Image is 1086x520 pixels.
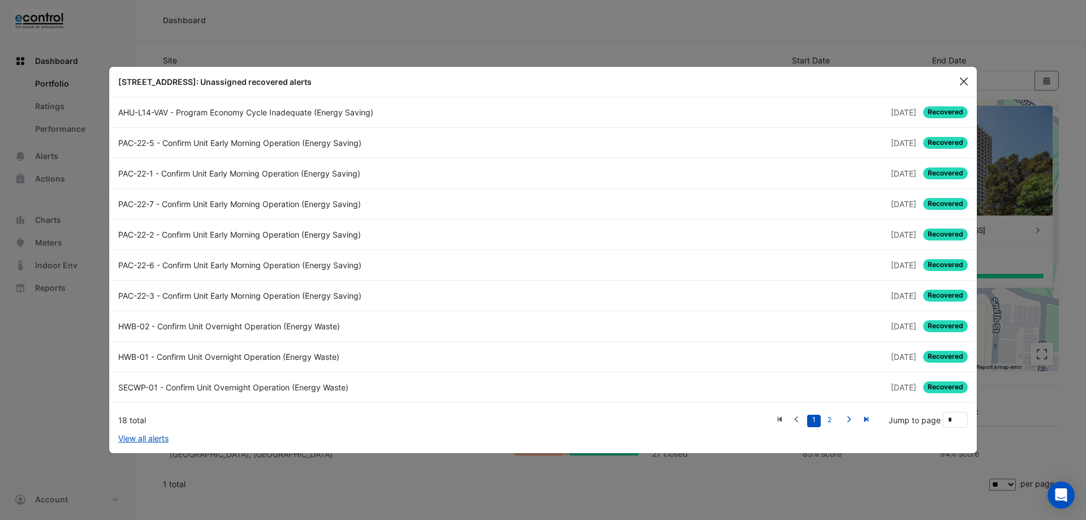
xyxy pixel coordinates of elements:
span: Fri 27-Jun-2025 04:00 AEST [891,169,916,178]
span: Recovered [923,106,968,118]
span: Fri 27-Jun-2025 04:00 AEST [891,199,916,209]
span: Fri 27-Jun-2025 04:00 AEST [891,260,916,270]
div: 18 total [118,414,771,426]
div: PAC-22-5 - Confirm Unit Early Morning Operation (Energy Saving) [111,137,543,149]
div: SECWP-01 - Confirm Unit Overnight Operation (Energy Waste) [111,381,543,393]
span: Thu 26-Jun-2025 21:00 AEST [891,352,916,362]
div: PAC-22-1 - Confirm Unit Early Morning Operation (Energy Saving) [111,167,543,179]
a: 1 [807,415,821,427]
span: Recovered [923,351,968,363]
span: Thu 26-Jun-2025 19:00 AEST [891,383,916,392]
div: PAC-22-2 - Confirm Unit Early Morning Operation (Energy Saving) [111,229,543,240]
button: Close [955,73,972,90]
span: Recovered [923,229,968,240]
div: Open Intercom Messenger [1048,482,1075,509]
label: Jump to page [889,414,941,426]
div: HWB-02 - Confirm Unit Overnight Operation (Energy Waste) [111,320,543,332]
span: Thu 26-Jun-2025 21:00 AEST [891,321,916,331]
a: Next [840,412,857,427]
span: Fri 27-Jun-2025 04:00 AEST [891,138,916,148]
span: Fri 27-Jun-2025 04:00 AEST [891,230,916,239]
div: PAC-22-7 - Confirm Unit Early Morning Operation (Energy Saving) [111,198,543,210]
a: View all alerts [118,432,169,444]
span: Recovered [923,290,968,302]
a: Last [857,412,875,427]
span: Recovered [923,137,968,149]
span: Recovered [923,198,968,210]
span: Recovered [923,381,968,393]
div: PAC-22-6 - Confirm Unit Early Morning Operation (Energy Saving) [111,259,543,271]
a: 2 [822,415,836,427]
b: [STREET_ADDRESS]: Unassigned recovered alerts [118,77,312,87]
div: HWB-01 - Confirm Unit Overnight Operation (Energy Waste) [111,351,543,363]
span: Wed 06-Aug-2025 07:45 AEST [891,108,916,117]
span: Recovered [923,320,968,332]
div: AHU-L14-VAV - Program Economy Cycle Inadequate (Energy Saving) [111,106,543,118]
span: Recovered [923,259,968,271]
span: Fri 27-Jun-2025 04:00 AEST [891,291,916,300]
div: PAC-22-3 - Confirm Unit Early Morning Operation (Energy Saving) [111,290,543,302]
span: Recovered [923,167,968,179]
